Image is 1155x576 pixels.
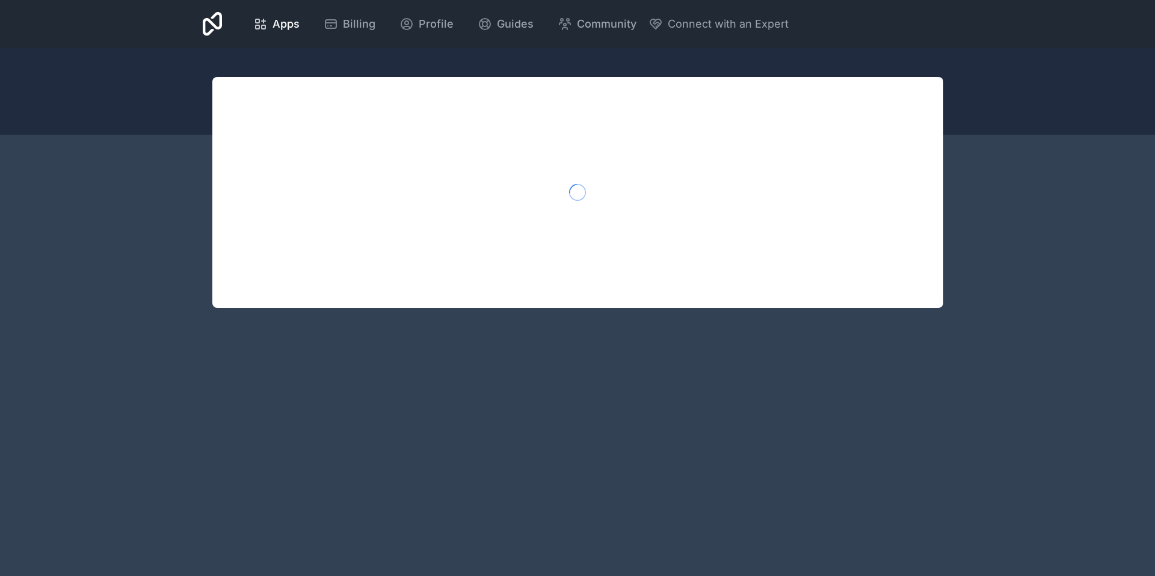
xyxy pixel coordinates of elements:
span: Guides [497,16,534,32]
button: Connect with an Expert [648,16,789,32]
a: Apps [244,11,309,37]
span: Profile [419,16,454,32]
a: Profile [390,11,463,37]
a: Guides [468,11,543,37]
span: Apps [273,16,300,32]
a: Community [548,11,646,37]
span: Billing [343,16,375,32]
span: Community [577,16,636,32]
a: Billing [314,11,385,37]
span: Connect with an Expert [668,16,789,32]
